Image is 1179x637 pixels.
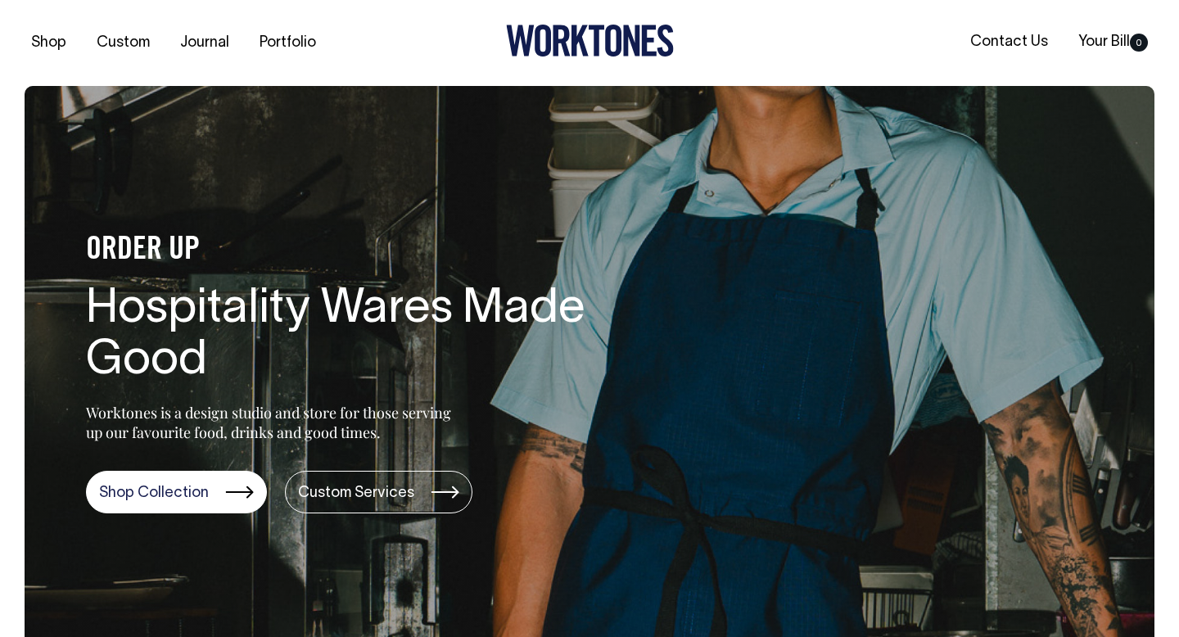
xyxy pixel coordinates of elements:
[86,284,610,389] h1: Hospitality Wares Made Good
[86,233,610,268] h4: ORDER UP
[964,29,1055,56] a: Contact Us
[90,29,156,56] a: Custom
[1072,29,1154,56] a: Your Bill0
[86,471,267,513] a: Shop Collection
[1130,34,1148,52] span: 0
[253,29,323,56] a: Portfolio
[25,29,73,56] a: Shop
[285,471,472,513] a: Custom Services
[174,29,236,56] a: Journal
[86,403,458,442] p: Worktones is a design studio and store for those serving up our favourite food, drinks and good t...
